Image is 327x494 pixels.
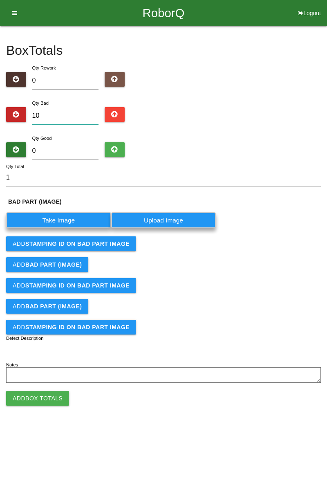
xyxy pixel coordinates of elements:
label: Qty Total [6,163,24,170]
label: Qty Good [32,136,52,141]
h4: Box Totals [6,43,321,58]
label: Qty Bad [32,101,49,106]
label: Take Image [6,212,111,228]
label: Defect Description [6,335,44,342]
b: BAD PART (IMAGE) [25,261,82,268]
button: AddBox Totals [6,391,69,406]
button: AddBAD PART (IMAGE) [6,257,88,272]
b: STAMPING ID on BAD PART Image [25,324,130,330]
button: AddSTAMPING ID on BAD PART Image [6,320,136,335]
b: BAD PART (IMAGE) [8,198,61,205]
button: AddSTAMPING ID on BAD PART Image [6,236,136,251]
label: Qty Rework [32,65,56,70]
b: BAD PART (IMAGE) [25,303,82,310]
label: Notes [6,362,18,368]
label: Upload Image [111,212,216,228]
b: STAMPING ID on BAD PART Image [25,282,130,289]
b: STAMPING ID on BAD PART Image [25,240,130,247]
button: AddSTAMPING ID on BAD PART Image [6,278,136,293]
button: AddBAD PART (IMAGE) [6,299,88,314]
